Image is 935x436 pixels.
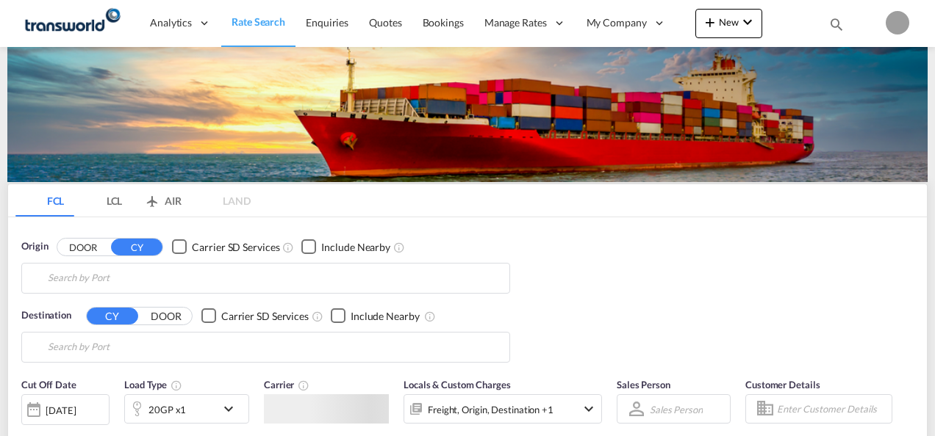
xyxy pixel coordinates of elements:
md-pagination-wrapper: Use the left and right arrow keys to navigate between tabs [15,184,251,217]
md-icon: icon-airplane [143,192,161,203]
img: f753ae806dec11f0841701cdfdf085c0.png [22,7,121,40]
span: Destination [21,308,71,323]
md-icon: Unchecked: Search for CY (Container Yard) services for all selected carriers.Checked : Search for... [282,241,294,253]
button: CY [111,239,162,255]
span: Bookings [423,16,464,29]
md-checkbox: Checkbox No Ink [172,239,279,255]
span: Cut Off Date [21,379,76,390]
span: Sales Person [617,379,670,390]
div: Carrier SD Services [192,240,279,255]
div: [DATE] [21,394,110,425]
div: icon-magnify [828,16,845,38]
md-icon: icon-chevron-down [220,400,245,418]
span: Locals & Custom Charges [404,379,511,390]
span: Rate Search [232,15,285,28]
md-tab-item: LCL [74,184,133,217]
img: LCL+%26+FCL+BACKGROUND.png [7,47,928,182]
span: Carrier [264,379,309,390]
md-checkbox: Checkbox No Ink [331,308,420,324]
span: My Company [587,15,647,30]
button: CY [87,308,138,324]
button: DOOR [57,239,109,255]
div: Help [853,10,886,37]
span: New [701,16,756,28]
input: Search by Port [48,336,502,358]
input: Enter Customer Details [777,398,887,420]
div: Freight Origin Destination Factory Stuffing [428,399,554,420]
span: Origin [21,239,48,254]
button: DOOR [140,308,192,324]
md-icon: icon-magnify [828,16,845,32]
span: Customer Details [745,379,820,390]
div: [DATE] [46,404,76,417]
span: Help [853,10,878,35]
md-icon: icon-chevron-down [580,400,598,418]
md-icon: Unchecked: Ignores neighbouring ports when fetching rates.Checked : Includes neighbouring ports w... [393,241,405,253]
button: icon-plus 400-fgNewicon-chevron-down [695,9,762,38]
md-icon: icon-plus 400-fg [701,13,719,31]
span: Enquiries [306,16,348,29]
div: Carrier SD Services [221,309,309,324]
div: 20GP x1icon-chevron-down [124,394,249,424]
md-checkbox: Checkbox No Ink [301,239,390,255]
div: 20GP x1 [148,399,186,420]
span: Analytics [150,15,192,30]
md-icon: icon-information-outline [171,379,182,391]
input: Search by Port [48,267,502,289]
span: Load Type [124,379,182,390]
span: Manage Rates [484,15,547,30]
md-tab-item: FCL [15,184,74,217]
div: Include Nearby [351,309,420,324]
span: Quotes [369,16,401,29]
md-icon: Unchecked: Ignores neighbouring ports when fetching rates.Checked : Includes neighbouring ports w... [424,310,436,322]
md-select: Sales Person [648,399,704,420]
md-icon: The selected Trucker/Carrierwill be displayed in the rate results If the rates are from another f... [298,379,309,391]
md-icon: Unchecked: Search for CY (Container Yard) services for all selected carriers.Checked : Search for... [312,310,323,322]
md-checkbox: Checkbox No Ink [201,308,309,324]
md-tab-item: AIR [133,184,192,217]
md-icon: icon-chevron-down [739,13,756,31]
div: Include Nearby [321,240,390,255]
div: Freight Origin Destination Factory Stuffingicon-chevron-down [404,394,602,424]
